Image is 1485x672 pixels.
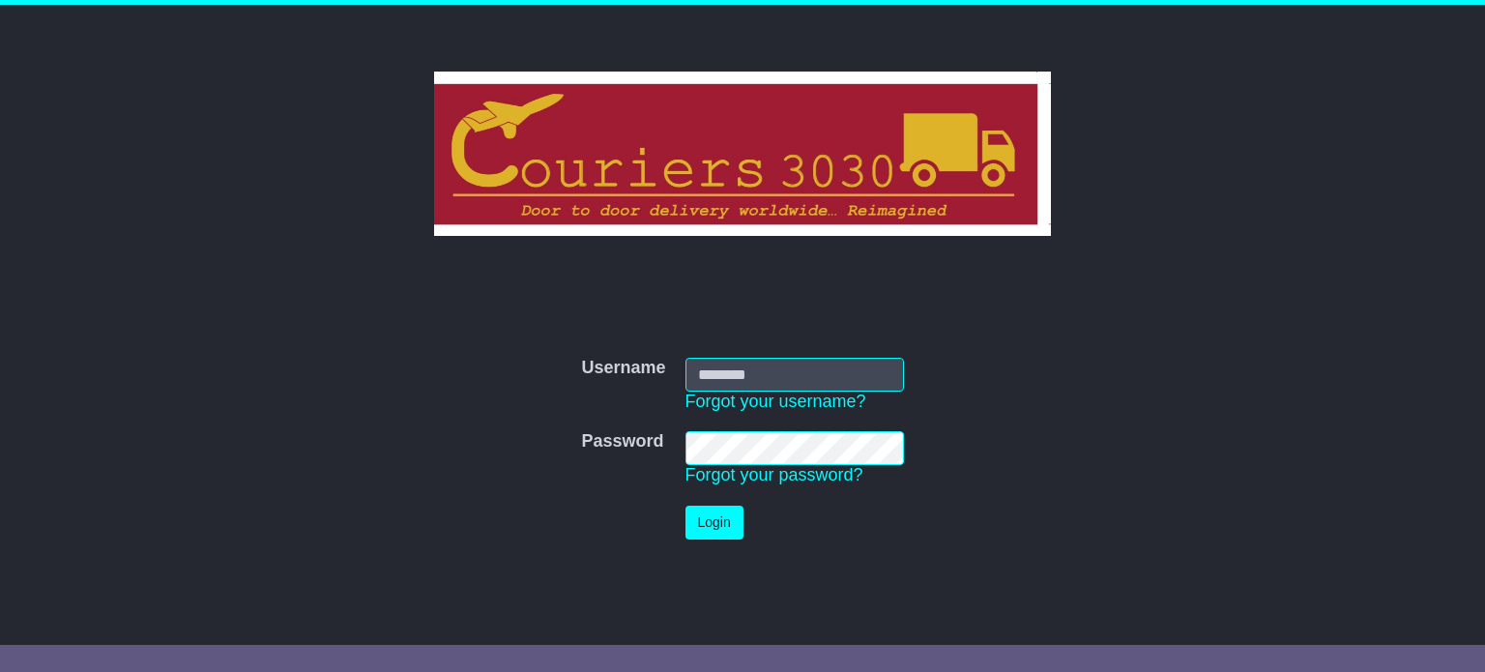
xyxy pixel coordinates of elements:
[685,392,866,411] a: Forgot your username?
[434,72,1052,236] img: Couriers 3030
[685,506,743,540] button: Login
[685,465,863,484] a: Forgot your password?
[581,431,663,453] label: Password
[581,358,665,379] label: Username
